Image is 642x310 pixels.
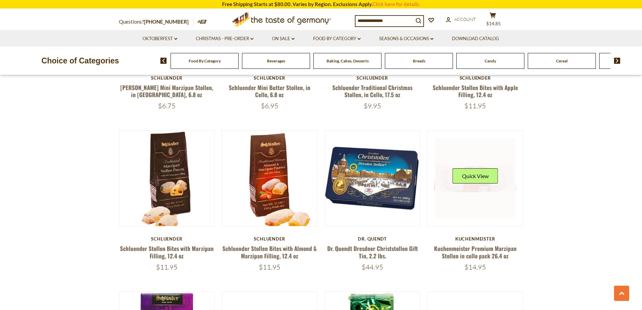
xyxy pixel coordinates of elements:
[454,17,476,22] span: Account
[222,244,317,260] a: Schluender Stollen Bites with Almond & Marzipan Filling, 12.4 oz
[222,75,318,81] div: Schluender
[556,58,568,63] a: Cereal
[452,35,499,43] a: Download Catalog
[119,131,215,226] img: Schluender Stollen Bites with Marzipan Filling, 12.4 oz
[434,244,517,260] a: Kuchenmeister Premium Marzipan Stollen in cello pack 26.4 oz
[272,35,295,43] a: On Sale
[332,83,412,99] a: Schluender Traditional Christmas Stollen, in Cello, 17.5 oz
[362,263,383,271] span: $44.95
[446,16,476,23] a: Account
[143,35,177,43] a: Oktoberfest
[144,19,189,25] a: [PHONE_NUMBER]
[196,35,253,43] a: Christmas - PRE-ORDER
[427,75,523,81] div: Schluender
[120,244,214,260] a: Schluender Stollen Bites with Marzipan Filling, 12.4 oz
[413,58,425,63] a: Breads
[120,83,213,99] a: [PERSON_NAME] Mini Marzipan Stollen, in [GEOGRAPHIC_DATA], 6.8 oz
[428,131,523,226] img: Kuchenmeister Premium Marzipan Stollen in cello pack 26.4 oz
[119,75,215,81] div: Schluender
[483,12,503,29] button: $14.85
[325,236,421,242] div: Dr. Quendt
[325,131,420,226] img: Dr. Quendt Dresdner Christstollen Gift Tin, 2.2 lbs.
[364,102,381,110] span: $9.95
[261,102,278,110] span: $6.95
[267,58,285,63] a: Beverages
[464,102,486,110] span: $11.95
[327,244,418,260] a: Dr. Quendt Dresdner Christstollen Gift Tin, 2.2 lbs.
[222,131,317,226] img: Schluender Stollen Bites with Almond & Marzipan Filling, 12.4 oz
[325,75,421,81] div: Schluender
[189,58,221,63] a: Food By Category
[158,102,176,110] span: $6.75
[427,236,523,242] div: Kuchenmeister
[453,168,498,184] button: Quick View
[160,58,167,64] img: previous arrow
[464,263,486,271] span: $14.95
[433,83,518,99] a: Schluender Stollen Bites with Apple Filling, 12.4 oz
[485,58,496,63] a: Candy
[327,58,369,63] a: Baking, Cakes, Desserts
[614,58,620,64] img: next arrow
[372,1,420,7] a: Click here for details.
[259,263,280,271] span: $11.95
[222,236,318,242] div: Schluender
[156,263,178,271] span: $11.95
[119,236,215,242] div: Schluender
[119,18,194,26] p: Questions?
[229,83,310,99] a: Schluender Mini Butter Stollen, in Cello, 6.8 oz
[379,35,433,43] a: Seasons & Occasions
[313,35,361,43] a: Food By Category
[486,21,501,26] span: $14.85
